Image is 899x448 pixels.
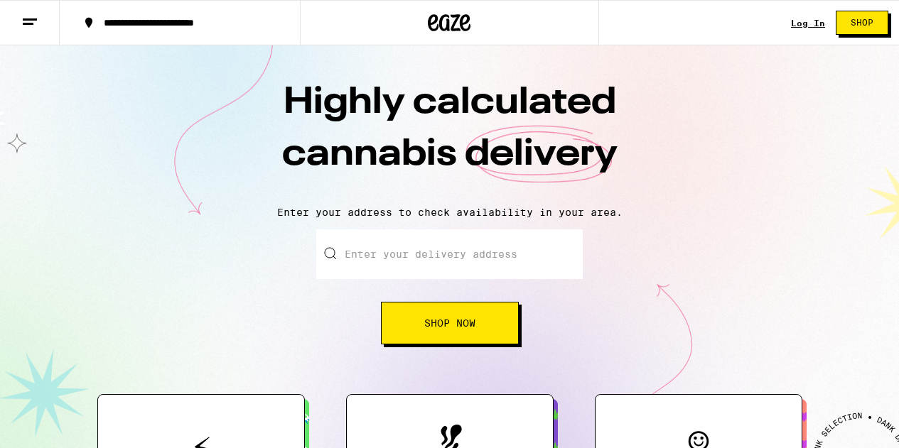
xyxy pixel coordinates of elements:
[381,302,519,344] button: Shop Now
[201,77,699,195] h1: Highly calculated cannabis delivery
[825,11,899,35] a: Shop
[791,18,825,28] a: Log In
[14,207,885,218] p: Enter your address to check availability in your area.
[316,229,583,279] input: Enter your delivery address
[851,18,873,27] span: Shop
[836,11,888,35] button: Shop
[424,318,475,328] span: Shop Now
